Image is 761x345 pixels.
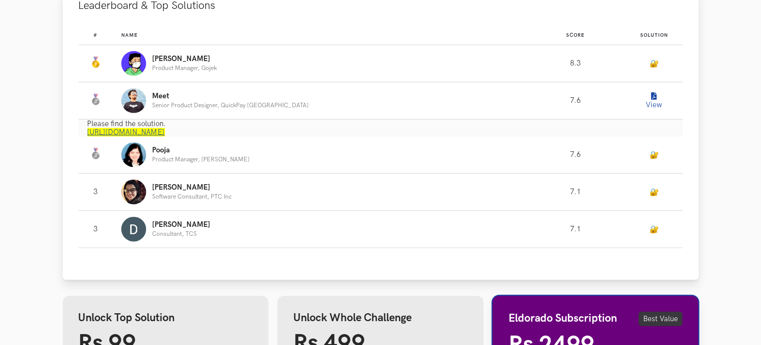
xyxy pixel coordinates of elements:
a: 🔐 [650,151,659,159]
a: 🔐 [650,60,659,68]
span: Name [121,32,138,38]
td: 7.6 [526,82,625,120]
span: Best Value [639,312,682,326]
p: Consultant, TCS [152,231,210,237]
p: Senior Product Designer, QuickPay [GEOGRAPHIC_DATA] [152,102,309,109]
p: Product Manager, [PERSON_NAME] [152,156,250,163]
p: [PERSON_NAME] [152,55,217,63]
td: 7.1 [526,211,625,248]
p: Pooja [152,146,250,154]
img: Profile photo [121,142,146,167]
img: Profile photo [121,51,146,76]
button: View [644,91,664,111]
p: Meet [152,92,309,100]
table: Leaderboard [79,24,683,248]
a: 🔐 [650,188,659,197]
h4: Unlock Whole Challenge [293,312,468,325]
p: Software Consultant, PTC Inc [152,194,232,200]
td: 3 [79,211,122,248]
img: Silver Medal [89,148,101,160]
img: Silver Medal [89,94,101,106]
a: 🔐 [650,225,659,234]
div: Leaderboard & Top Solutions [63,21,699,280]
img: Gold Medal [89,57,101,69]
span: Score [567,32,585,38]
h4: Eldorado Subscription [508,312,617,325]
p: [PERSON_NAME] [152,221,210,229]
img: Profile photo [121,88,146,113]
img: Profile photo [121,217,146,242]
h4: Unlock Top Solution [79,312,253,325]
span: # [93,32,97,38]
p: Product Manager, Gojek [152,65,217,71]
p: Please find the solution. [87,120,683,128]
td: 7.6 [526,137,625,174]
td: 7.1 [526,174,625,211]
td: 8.3 [526,45,625,82]
td: 3 [79,174,122,211]
p: [PERSON_NAME] [152,184,232,192]
img: Profile photo [121,180,146,205]
a: [URL][DOMAIN_NAME] [87,128,165,137]
span: Solution [640,32,668,38]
